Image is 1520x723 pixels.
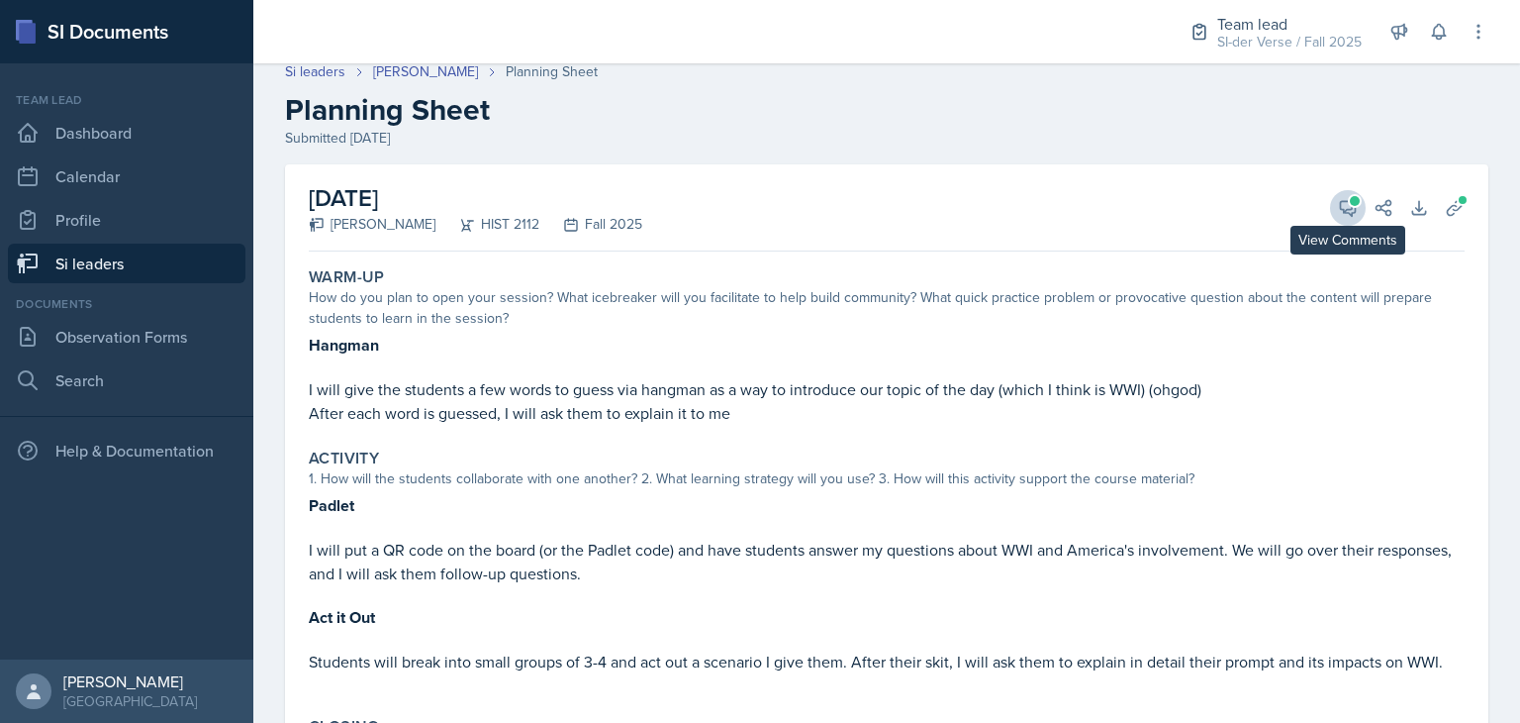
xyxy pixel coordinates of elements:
div: [PERSON_NAME] [309,214,435,235]
a: [PERSON_NAME] [373,61,478,82]
div: How do you plan to open your session? What icebreaker will you facilitate to help build community... [309,287,1465,329]
label: Warm-Up [309,267,385,287]
strong: Padlet [309,494,354,517]
a: Profile [8,200,245,240]
p: After each word is guessed, I will ask them to explain it to me [309,401,1465,425]
div: Team lead [1217,12,1362,36]
p: I will give the students a few words to guess via hangman as a way to introduce our topic of the ... [309,377,1465,401]
p: I will put a QR code on the board (or the Padlet code) and have students answer my questions abou... [309,538,1465,585]
a: Observation Forms [8,317,245,357]
h2: Planning Sheet [285,92,1488,128]
div: Documents [8,295,245,313]
h2: [DATE] [309,180,642,216]
p: Students will break into small groups of 3-4 and act out a scenario I give them. After their skit... [309,650,1465,673]
div: Fall 2025 [539,214,642,235]
div: [GEOGRAPHIC_DATA] [63,691,197,711]
a: Dashboard [8,113,245,153]
div: Team lead [8,91,245,109]
div: SI-der Verse / Fall 2025 [1217,32,1362,52]
div: Help & Documentation [8,431,245,470]
strong: Hangman [309,334,379,357]
div: 1. How will the students collaborate with one another? 2. What learning strategy will you use? 3.... [309,468,1465,489]
a: Search [8,361,245,400]
label: Activity [309,449,379,468]
div: HIST 2112 [435,214,539,235]
a: Calendar [8,156,245,196]
strong: Act it Out [309,606,375,629]
div: Planning Sheet [506,61,598,82]
a: Si leaders [285,61,345,82]
a: Si leaders [8,244,245,283]
div: [PERSON_NAME] [63,671,197,691]
div: Submitted [DATE] [285,128,1488,149]
button: View Comments [1330,190,1366,226]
